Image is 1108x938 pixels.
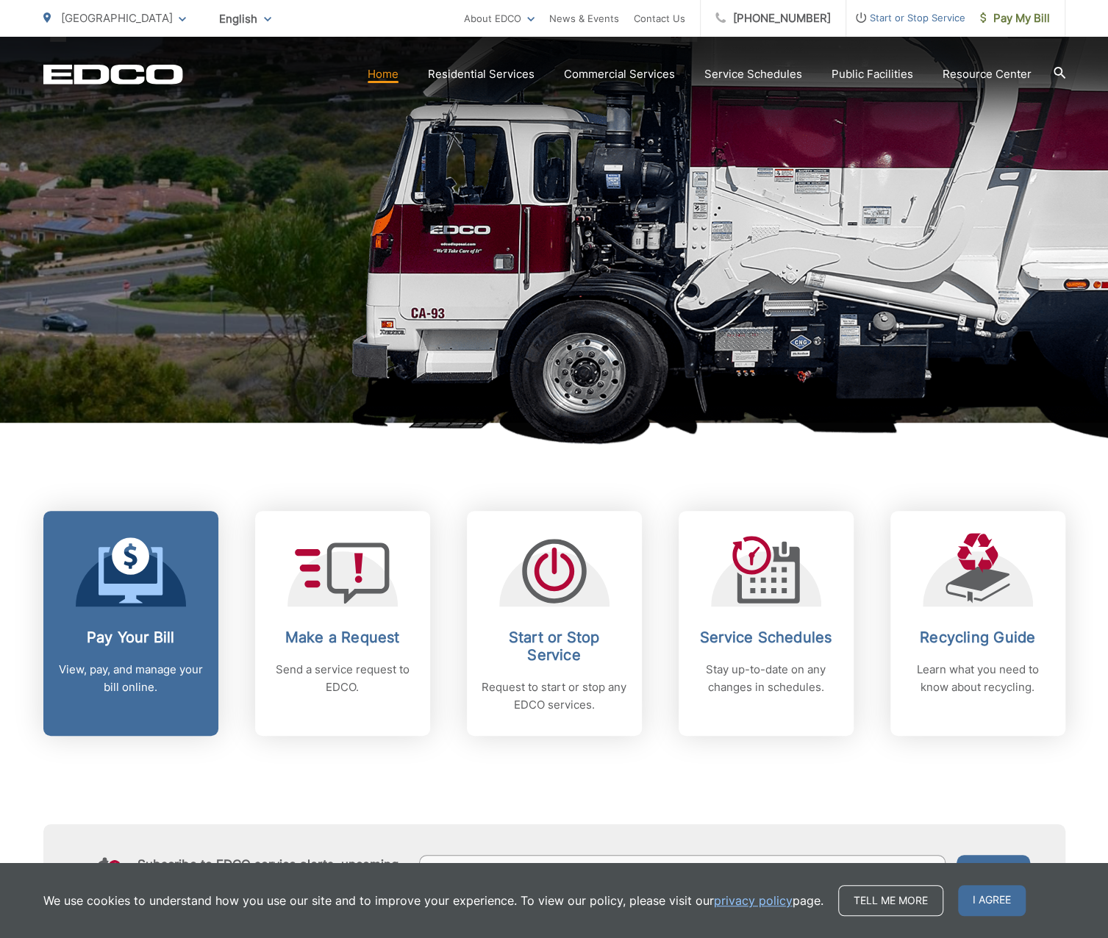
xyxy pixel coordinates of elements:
[980,10,1050,27] span: Pay My Bill
[419,855,946,889] input: Enter your email address...
[905,629,1051,646] h2: Recycling Guide
[43,511,218,736] a: Pay Your Bill View, pay, and manage your bill online.
[58,661,204,696] p: View, pay, and manage your bill online.
[58,629,204,646] h2: Pay Your Bill
[43,64,183,85] a: EDCD logo. Return to the homepage.
[43,892,823,909] p: We use cookies to understand how you use our site and to improve your experience. To view our pol...
[832,65,913,83] a: Public Facilities
[368,65,398,83] a: Home
[464,10,535,27] a: About EDCO
[693,661,839,696] p: Stay up-to-date on any changes in schedules.
[905,661,1051,696] p: Learn what you need to know about recycling.
[549,10,619,27] a: News & Events
[428,65,535,83] a: Residential Services
[137,857,405,887] h4: Subscribe to EDCO service alerts, upcoming events & environmental news:
[943,65,1032,83] a: Resource Center
[890,511,1065,736] a: Recycling Guide Learn what you need to know about recycling.
[838,885,943,916] a: Tell me more
[693,629,839,646] h2: Service Schedules
[270,629,415,646] h2: Make a Request
[208,6,282,32] span: English
[679,511,854,736] a: Service Schedules Stay up-to-date on any changes in schedules.
[957,855,1030,889] button: Submit
[61,11,173,25] span: [GEOGRAPHIC_DATA]
[482,629,627,664] h2: Start or Stop Service
[704,65,802,83] a: Service Schedules
[564,65,675,83] a: Commercial Services
[714,892,793,909] a: privacy policy
[958,885,1026,916] span: I agree
[270,661,415,696] p: Send a service request to EDCO.
[255,511,430,736] a: Make a Request Send a service request to EDCO.
[634,10,685,27] a: Contact Us
[482,679,627,714] p: Request to start or stop any EDCO services.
